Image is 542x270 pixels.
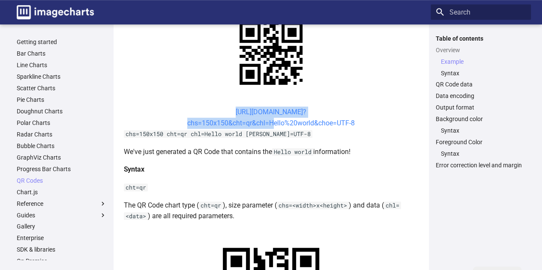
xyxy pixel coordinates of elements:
a: Getting started [17,38,107,46]
a: Progress Bar Charts [17,165,107,173]
a: Image-Charts documentation [13,2,97,23]
a: QR Codes [17,177,107,184]
a: Radar Charts [17,131,107,138]
a: Bubble Charts [17,142,107,150]
a: GraphViz Charts [17,154,107,161]
a: Polar Charts [17,119,107,127]
img: logo [17,5,94,19]
a: Syntax [441,150,526,157]
a: SDK & libraries [17,246,107,253]
label: Reference [17,200,107,208]
a: Pie Charts [17,96,107,104]
a: Example [441,58,526,65]
a: Background color [436,115,526,123]
a: Data encoding [436,92,526,100]
a: Foreground Color [436,138,526,146]
a: Syntax [441,127,526,134]
a: Overview [436,46,526,54]
code: cht=qr [199,202,223,209]
a: Error correction level and margin [436,161,526,169]
code: chs=<width>x<height> [277,202,349,209]
nav: Table of contents [431,35,531,169]
a: Enterprise [17,234,107,242]
code: cht=qr [124,184,148,191]
h4: Syntax [124,164,419,175]
img: chart [225,7,317,100]
a: Scatter Charts [17,84,107,92]
p: We've just generated a QR Code that contains the information! [124,146,419,157]
nav: Background color [436,127,526,134]
a: Syntax [441,69,526,77]
nav: Overview [436,58,526,77]
a: Doughnut Charts [17,107,107,115]
p: The QR Code chart type ( ), size parameter ( ) and data ( ) are all required parameters. [124,200,419,222]
label: Guides [17,211,107,219]
label: Table of contents [431,35,531,42]
a: Chart.js [17,188,107,196]
a: On Premise [17,257,107,265]
a: Gallery [17,223,107,230]
a: Output format [436,104,526,111]
nav: Foreground Color [436,150,526,157]
input: Search [431,4,531,20]
code: Hello world [272,148,313,156]
a: Bar Charts [17,50,107,57]
a: Line Charts [17,61,107,69]
a: QR Code data [436,80,526,88]
a: [URL][DOMAIN_NAME]?chs=150x150&cht=qr&chl=Hello%20world&choe=UTF-8 [187,108,355,127]
code: chs=150x150 cht=qr chl=Hello world [PERSON_NAME]=UTF-8 [124,130,312,138]
a: Sparkline Charts [17,73,107,80]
